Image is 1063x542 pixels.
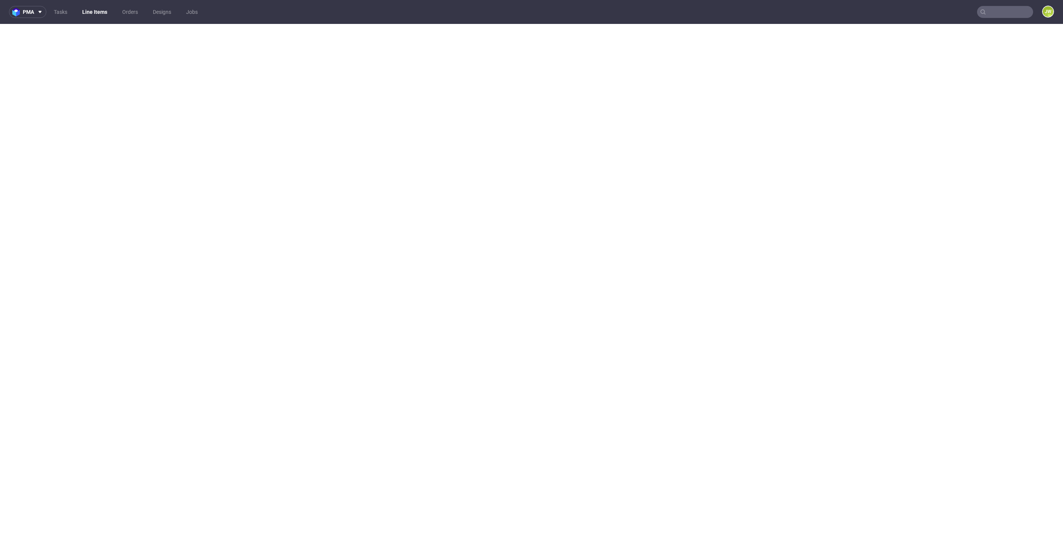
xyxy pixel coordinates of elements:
a: Tasks [49,6,72,18]
a: Designs [148,6,176,18]
a: Jobs [182,6,202,18]
button: pma [9,6,46,18]
a: Line Items [78,6,112,18]
img: logo [12,8,23,16]
span: pma [23,9,34,15]
a: Orders [118,6,142,18]
figcaption: JW [1043,6,1053,17]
